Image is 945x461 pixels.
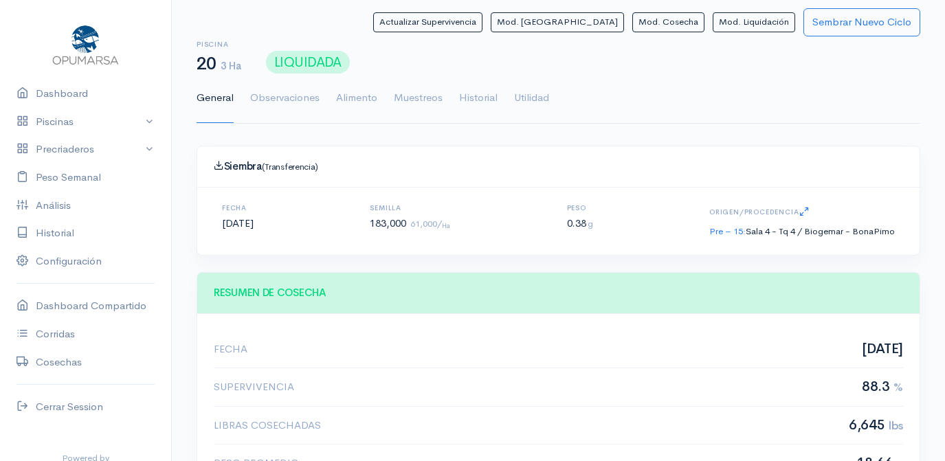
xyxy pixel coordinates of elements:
[214,160,903,172] h4: Siembra
[632,12,704,32] button: Mod. Cosecha
[849,418,903,433] span: 6,645
[221,59,241,72] span: 3 Ha
[551,204,610,238] div: 0.38
[889,418,903,433] span: lbs
[567,204,593,212] h6: Peso
[862,341,903,357] span: [DATE]
[410,218,450,229] small: 61,000/
[370,204,450,212] h6: Semilla
[197,74,234,123] a: General
[803,8,920,36] button: Sembrar Nuevo Ciclo
[214,287,903,299] h4: RESUMEN DE COSECHA
[746,225,895,237] span: Sala 4 - Tq 4 / Biogemar - BonaPimo
[442,222,450,230] sub: Ha
[205,204,270,238] div: [DATE]
[862,379,903,394] span: 88.3
[222,204,254,212] h6: Fecha
[709,225,746,237] a: Pre – 15:
[214,341,247,357] span: Fecha
[49,22,122,66] img: Opumarsa
[459,74,498,123] a: Historial
[713,12,795,32] button: Mod. Liquidación
[373,12,482,32] button: Actualizar Supervivencia
[266,51,350,74] span: LIQUIDADA
[588,218,593,229] span: g
[394,74,443,123] a: Muestreos
[197,41,241,48] h6: Piscina
[250,74,320,123] a: Observaciones
[214,418,321,434] span: Libras cosechadas
[893,380,903,394] span: %
[262,161,319,172] small: (Transferencia)
[214,379,294,395] span: Supervivencia
[709,204,895,221] h6: Origen/Procedencia
[353,204,467,238] div: 183,000
[514,74,549,123] a: Utilidad
[197,54,241,74] h1: 20
[491,12,624,32] button: Mod. [GEOGRAPHIC_DATA]
[336,74,377,123] a: Alimento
